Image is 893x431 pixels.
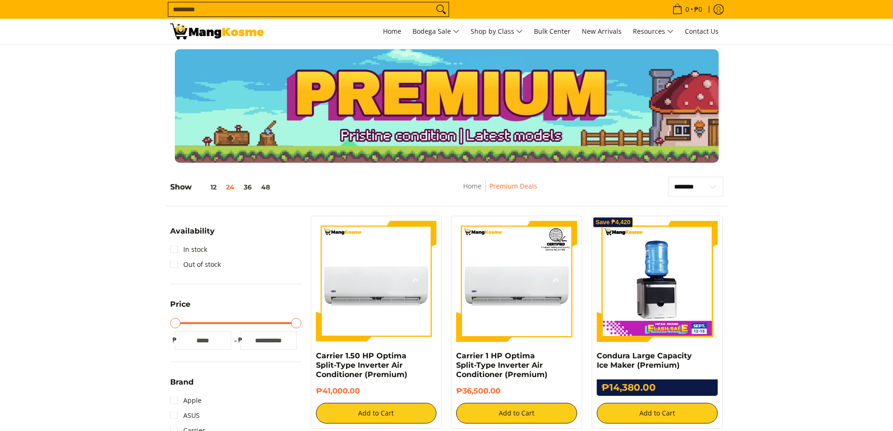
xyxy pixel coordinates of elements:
[466,19,527,44] a: Shop by Class
[597,403,718,423] button: Add to Cart
[170,378,194,386] span: Brand
[170,408,200,423] a: ASUS
[170,182,275,192] h5: Show
[239,183,256,191] button: 36
[669,4,705,15] span: •
[413,26,459,38] span: Bodega Sale
[456,403,577,423] button: Add to Cart
[170,242,207,257] a: In stock
[489,181,537,190] a: Premium Deals
[434,2,449,16] button: Search
[456,386,577,396] h6: ₱36,500.00
[192,183,221,191] button: 12
[529,19,575,44] a: Bulk Center
[170,301,190,315] summary: Open
[316,351,407,379] a: Carrier 1.50 HP Optima Split-Type Inverter Air Conditioner (Premium)
[456,351,548,379] a: Carrier 1 HP Optima Split-Type Inverter Air Conditioner (Premium)
[399,181,602,202] nav: Breadcrumbs
[316,403,437,423] button: Add to Cart
[170,335,180,345] span: ₱
[383,27,401,36] span: Home
[273,19,723,44] nav: Main Menu
[256,183,275,191] button: 48
[170,227,215,242] summary: Open
[680,19,723,44] a: Contact Us
[597,221,718,342] img: Condura Large Capacity Ice Maker (Premium)
[685,27,719,36] span: Contact Us
[221,183,239,191] button: 24
[170,378,194,393] summary: Open
[316,386,437,396] h6: ₱41,000.00
[408,19,464,44] a: Bodega Sale
[170,257,221,272] a: Out of stock
[471,26,523,38] span: Shop by Class
[628,19,678,44] a: Resources
[693,6,704,13] span: ₱0
[170,227,215,235] span: Availability
[170,393,202,408] a: Apple
[170,23,264,39] img: Premium Deals: Best Premium Home Appliances Sale l Mang Kosme
[463,181,481,190] a: Home
[597,351,692,370] a: Condura Large Capacity Ice Maker (Premium)
[316,221,437,342] img: Carrier 1.50 HP Optima Split-Type Inverter Air Conditioner (Premium)
[633,26,674,38] span: Resources
[456,221,577,342] img: Carrier 1 HP Optima Split-Type Inverter Air Conditioner (Premium)
[378,19,406,44] a: Home
[597,379,718,396] h6: ₱14,380.00
[595,219,630,225] span: Save ₱4,420
[684,6,690,13] span: 0
[170,301,190,308] span: Price
[534,27,570,36] span: Bulk Center
[577,19,626,44] a: New Arrivals
[582,27,622,36] span: New Arrivals
[236,335,245,345] span: ₱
